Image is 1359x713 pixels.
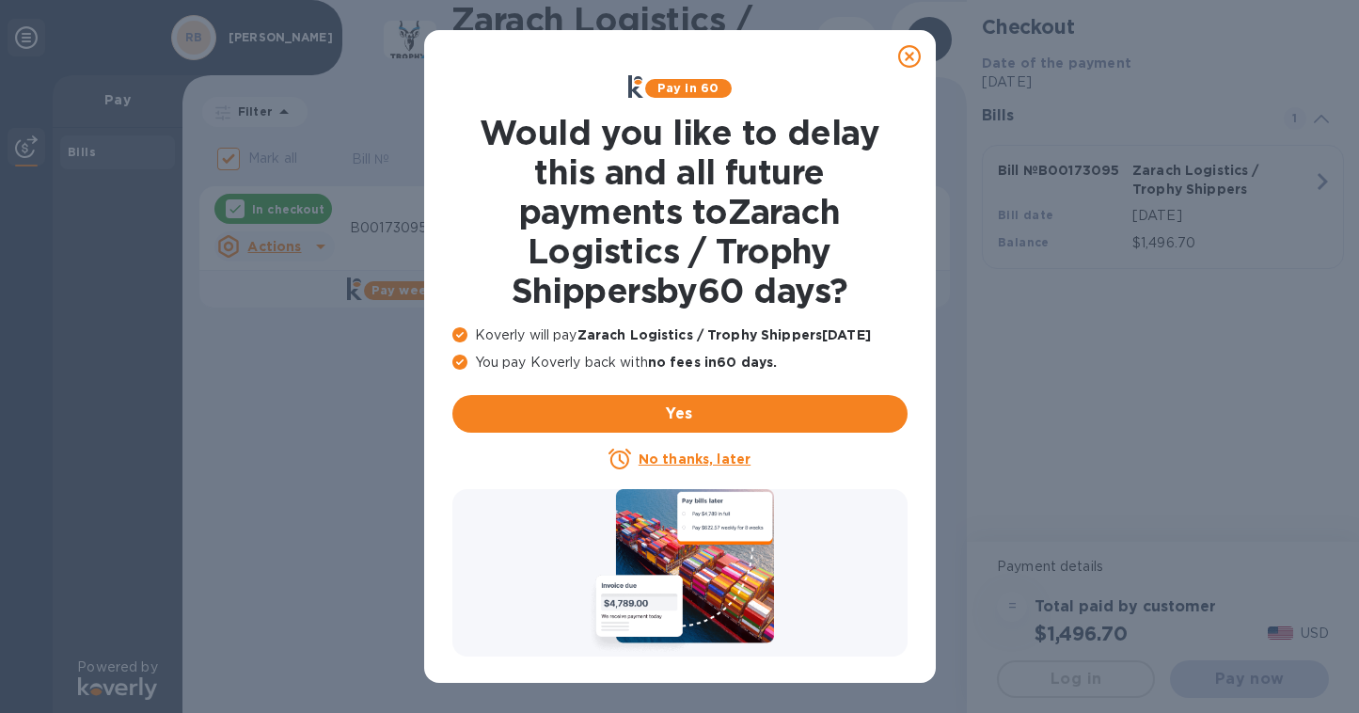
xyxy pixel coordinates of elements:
[467,403,893,425] span: Yes
[639,452,751,467] u: No thanks, later
[657,81,719,95] b: Pay in 60
[452,395,908,433] button: Yes
[452,113,908,310] h1: Would you like to delay this and all future payments to Zarach Logistics / Trophy Shippers by 60 ...
[577,327,871,342] b: Zarach Logistics / Trophy Shippers [DATE]
[452,353,908,372] p: You pay Koverly back with
[648,355,777,370] b: no fees in 60 days .
[452,325,908,345] p: Koverly will pay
